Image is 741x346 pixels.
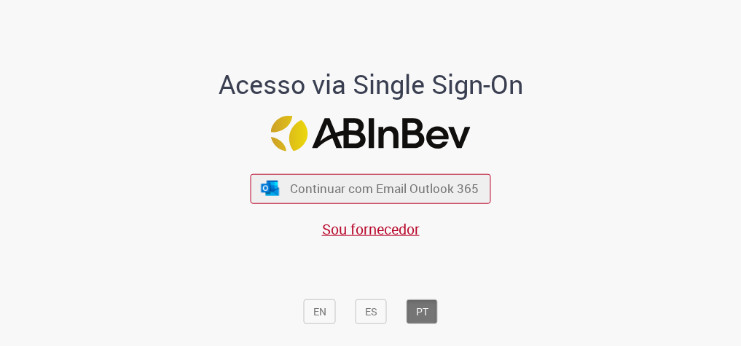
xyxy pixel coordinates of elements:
button: ES [356,299,387,324]
button: ícone Azure/Microsoft 360 Continuar com Email Outlook 365 [251,173,491,203]
span: Continuar com Email Outlook 365 [290,180,479,197]
img: Logo ABInBev [271,116,471,152]
button: EN [304,299,336,324]
button: PT [407,299,438,324]
h1: Acesso via Single Sign-On [205,69,536,98]
img: ícone Azure/Microsoft 360 [259,181,280,196]
a: Sou fornecedor [322,219,420,239]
